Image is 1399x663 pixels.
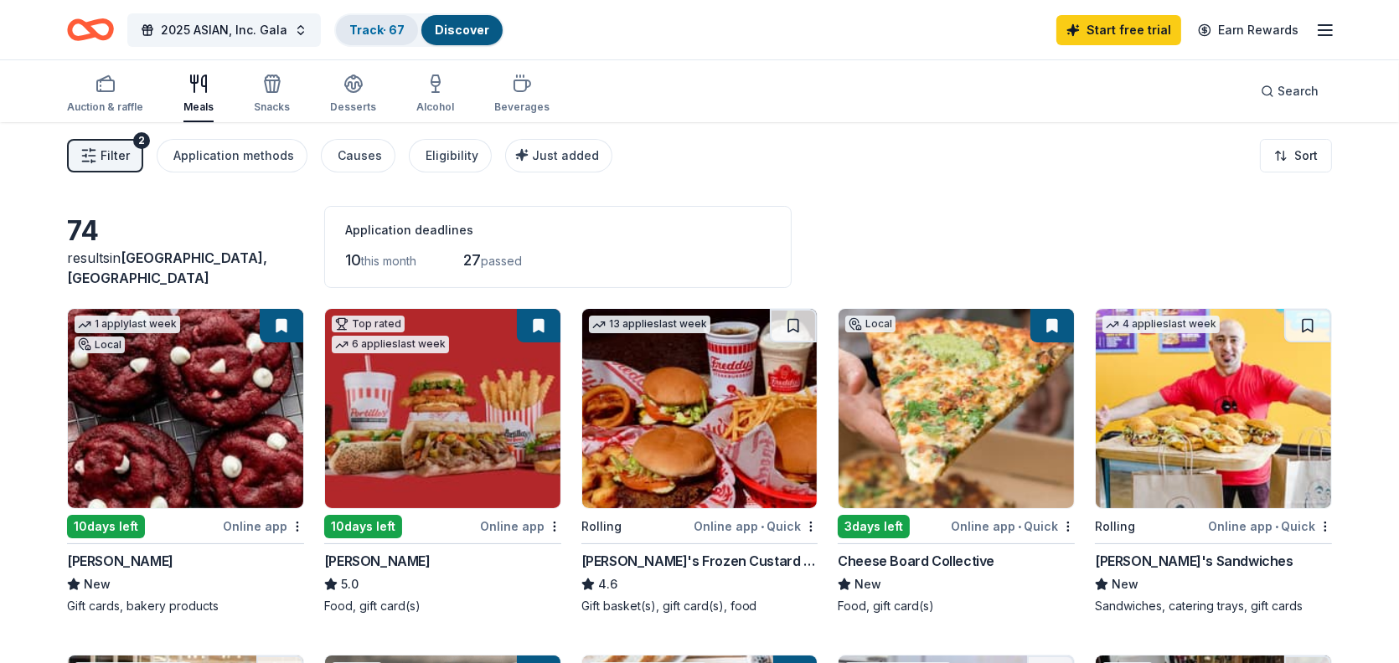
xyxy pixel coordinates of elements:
[1018,520,1021,533] span: •
[1096,309,1331,508] img: Image for Ike's Sandwiches
[67,139,143,172] button: Filter2
[582,309,818,508] img: Image for Freddy's Frozen Custard & Steakburgers
[854,574,881,594] span: New
[1095,598,1332,614] div: Sandwiches, catering trays, gift cards
[494,100,550,114] div: Beverages
[361,254,416,268] span: this month
[426,146,478,166] div: Eligibility
[1275,520,1278,533] span: •
[324,308,561,614] a: Image for Portillo'sTop rated6 applieslast week10days leftOnline app[PERSON_NAME]5.0Food, gift ca...
[838,598,1075,614] div: Food, gift card(s)
[332,316,405,332] div: Top rated
[324,598,561,614] div: Food, gift card(s)
[1095,308,1332,614] a: Image for Ike's Sandwiches4 applieslast weekRollingOnline app•Quick[PERSON_NAME]'s SandwichesNewS...
[254,100,290,114] div: Snacks
[1208,516,1332,537] div: Online app Quick
[1102,316,1220,333] div: 4 applies last week
[157,139,307,172] button: Application methods
[349,23,405,37] a: Track· 67
[67,67,143,122] button: Auction & raffle
[838,308,1075,614] a: Image for Cheese Board CollectiveLocal3days leftOnline app•QuickCheese Board CollectiveNewFood, g...
[581,551,818,571] div: [PERSON_NAME]'s Frozen Custard & Steakburgers
[416,67,454,122] button: Alcohol
[480,516,561,537] div: Online app
[67,100,143,114] div: Auction & raffle
[581,517,622,537] div: Rolling
[325,309,560,508] img: Image for Portillo's
[951,516,1075,537] div: Online app Quick
[324,515,402,538] div: 10 days left
[75,337,125,353] div: Local
[1095,517,1135,537] div: Rolling
[68,309,303,508] img: Image for Le Boulanger
[494,67,550,122] button: Beverages
[133,132,150,149] div: 2
[338,146,382,166] div: Causes
[409,139,492,172] button: Eligibility
[67,10,114,49] a: Home
[321,139,395,172] button: Causes
[75,316,180,333] div: 1 apply last week
[183,100,214,114] div: Meals
[341,574,359,594] span: 5.0
[463,251,481,269] span: 27
[694,516,818,537] div: Online app Quick
[67,515,145,538] div: 10 days left
[435,23,489,37] a: Discover
[1112,574,1138,594] span: New
[67,248,304,288] div: results
[1095,551,1293,571] div: [PERSON_NAME]'s Sandwiches
[332,336,449,353] div: 6 applies last week
[223,516,304,537] div: Online app
[581,598,818,614] div: Gift basket(s), gift card(s), food
[330,67,376,122] button: Desserts
[1056,15,1181,45] a: Start free trial
[532,148,599,162] span: Just added
[67,249,267,286] span: in
[581,308,818,614] a: Image for Freddy's Frozen Custard & Steakburgers13 applieslast weekRollingOnline app•Quick[PERSON...
[838,515,910,538] div: 3 days left
[161,20,287,40] span: 2025 ASIAN, Inc. Gala
[1260,139,1332,172] button: Sort
[481,254,522,268] span: passed
[173,146,294,166] div: Application methods
[67,214,304,248] div: 74
[839,309,1074,508] img: Image for Cheese Board Collective
[416,100,454,114] div: Alcohol
[67,598,304,614] div: Gift cards, bakery products
[101,146,130,166] span: Filter
[345,220,771,240] div: Application deadlines
[67,308,304,614] a: Image for Le Boulanger1 applylast weekLocal10days leftOnline app[PERSON_NAME]NewGift cards, baker...
[324,551,431,571] div: [PERSON_NAME]
[127,13,321,47] button: 2025 ASIAN, Inc. Gala
[330,100,376,114] div: Desserts
[67,551,173,571] div: [PERSON_NAME]
[1188,15,1309,45] a: Earn Rewards
[838,551,994,571] div: Cheese Board Collective
[1278,81,1319,101] span: Search
[345,251,361,269] span: 10
[254,67,290,122] button: Snacks
[1294,146,1318,166] span: Sort
[845,316,896,332] div: Local
[505,139,612,172] button: Just added
[598,574,617,594] span: 4.6
[67,249,267,286] span: [GEOGRAPHIC_DATA], [GEOGRAPHIC_DATA]
[334,13,504,47] button: Track· 67Discover
[761,520,764,533] span: •
[183,67,214,122] button: Meals
[1247,75,1332,108] button: Search
[84,574,111,594] span: New
[589,316,710,333] div: 13 applies last week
